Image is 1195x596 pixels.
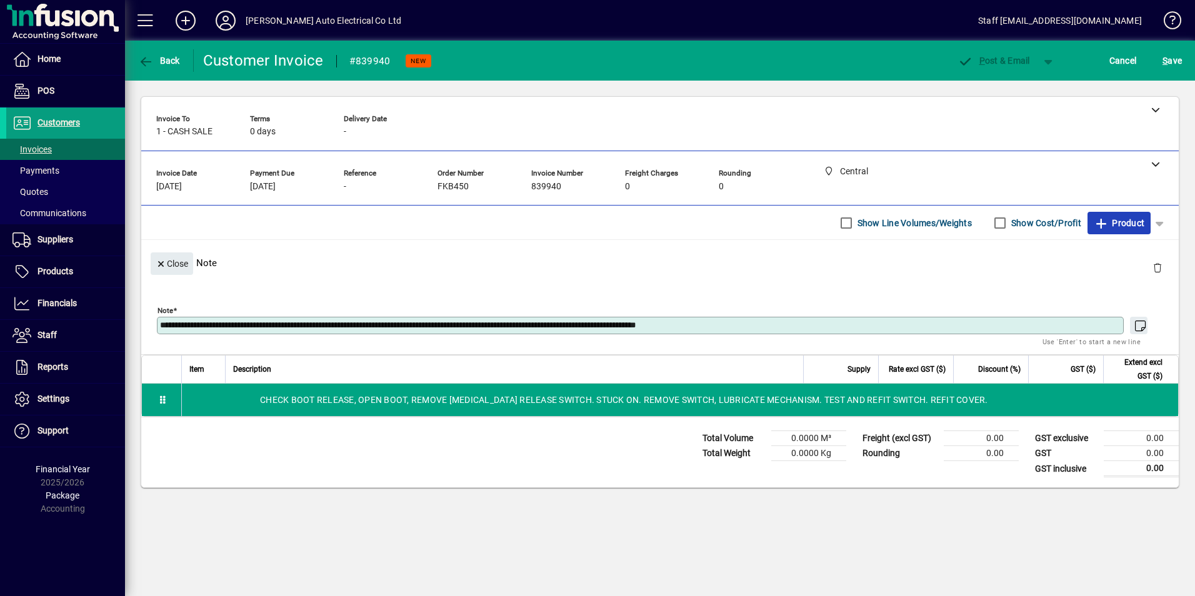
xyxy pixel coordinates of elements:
[1029,446,1104,461] td: GST
[6,44,125,75] a: Home
[719,182,724,192] span: 0
[951,49,1036,72] button: Post & Email
[1162,56,1167,66] span: S
[855,217,972,229] label: Show Line Volumes/Weights
[37,266,73,276] span: Products
[12,144,52,154] span: Invoices
[156,127,212,137] span: 1 - CASH SALE
[6,160,125,181] a: Payments
[37,117,80,127] span: Customers
[978,11,1142,31] div: Staff [EMAIL_ADDRESS][DOMAIN_NAME]
[151,252,193,275] button: Close
[411,57,426,65] span: NEW
[206,9,246,32] button: Profile
[979,56,985,66] span: P
[37,394,69,404] span: Settings
[1094,213,1144,233] span: Product
[166,9,206,32] button: Add
[250,182,276,192] span: [DATE]
[1104,461,1179,477] td: 0.00
[771,446,846,461] td: 0.0000 Kg
[1142,252,1172,282] button: Delete
[12,187,48,197] span: Quotes
[135,49,183,72] button: Back
[1106,49,1140,72] button: Cancel
[1159,49,1185,72] button: Save
[944,431,1019,446] td: 0.00
[156,254,188,274] span: Close
[203,51,324,71] div: Customer Invoice
[957,56,1030,66] span: ost & Email
[349,51,391,71] div: #839940
[12,166,59,176] span: Payments
[696,446,771,461] td: Total Weight
[12,208,86,218] span: Communications
[856,446,944,461] td: Rounding
[696,431,771,446] td: Total Volume
[36,464,90,474] span: Financial Year
[625,182,630,192] span: 0
[1104,431,1179,446] td: 0.00
[1087,212,1151,234] button: Product
[37,86,54,96] span: POS
[6,139,125,160] a: Invoices
[6,202,125,224] a: Communications
[889,362,946,376] span: Rate excl GST ($)
[37,234,73,244] span: Suppliers
[37,362,68,372] span: Reports
[157,306,173,315] mat-label: Note
[344,182,346,192] span: -
[1071,362,1096,376] span: GST ($)
[37,425,69,435] span: Support
[6,181,125,202] a: Quotes
[1111,355,1162,383] span: Extend excl GST ($)
[250,127,276,137] span: 0 days
[1154,2,1179,43] a: Knowledge Base
[233,362,271,376] span: Description
[6,320,125,351] a: Staff
[1042,334,1141,349] mat-hint: Use 'Enter' to start a new line
[189,362,204,376] span: Item
[141,240,1179,286] div: Note
[246,11,401,31] div: [PERSON_NAME] Auto Electrical Co Ltd
[125,49,194,72] app-page-header-button: Back
[1142,262,1172,273] app-page-header-button: Delete
[6,384,125,415] a: Settings
[437,182,469,192] span: FKB450
[6,415,125,447] a: Support
[944,446,1019,461] td: 0.00
[138,56,180,66] span: Back
[37,298,77,308] span: Financials
[856,431,944,446] td: Freight (excl GST)
[1104,446,1179,461] td: 0.00
[978,362,1021,376] span: Discount (%)
[6,224,125,256] a: Suppliers
[1009,217,1081,229] label: Show Cost/Profit
[6,76,125,107] a: POS
[344,127,346,137] span: -
[182,384,1178,416] div: CHECK BOOT RELEASE, OPEN BOOT, REMOVE [MEDICAL_DATA] RELEASE SWITCH. STUCK ON. REMOVE SWITCH, LUB...
[46,490,79,500] span: Package
[771,431,846,446] td: 0.0000 M³
[1029,461,1104,477] td: GST inclusive
[847,362,871,376] span: Supply
[6,288,125,319] a: Financials
[1029,431,1104,446] td: GST exclusive
[1109,51,1137,71] span: Cancel
[156,182,182,192] span: [DATE]
[6,352,125,383] a: Reports
[37,330,57,340] span: Staff
[531,182,561,192] span: 839940
[37,54,61,64] span: Home
[147,257,196,269] app-page-header-button: Close
[1162,51,1182,71] span: ave
[6,256,125,287] a: Products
